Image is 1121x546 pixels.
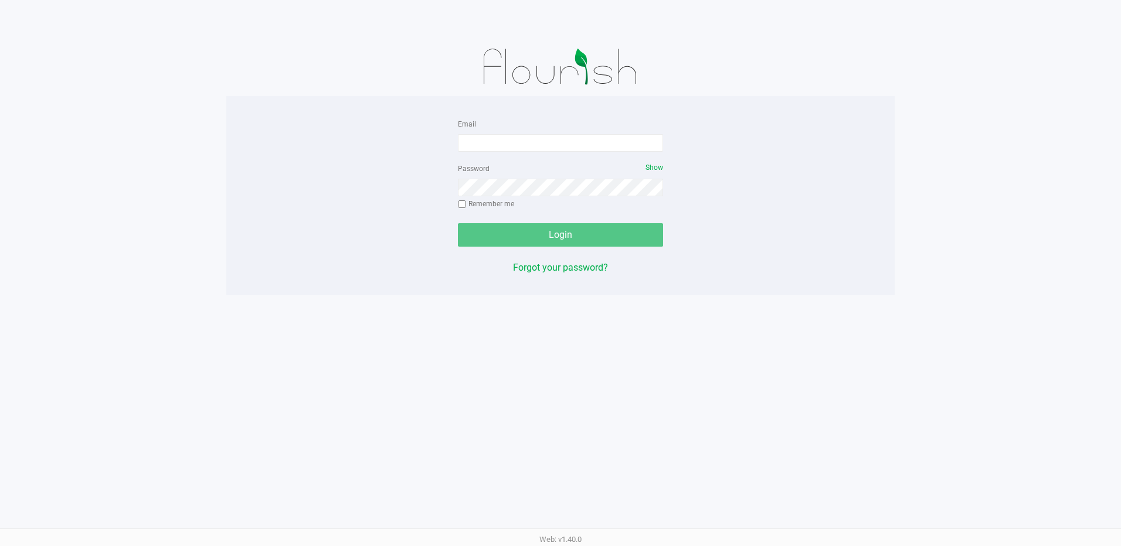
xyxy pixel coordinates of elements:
[539,535,582,544] span: Web: v1.40.0
[513,261,608,275] button: Forgot your password?
[458,199,514,209] label: Remember me
[458,200,466,209] input: Remember me
[458,163,490,174] label: Password
[646,163,663,172] span: Show
[458,119,476,129] label: Email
